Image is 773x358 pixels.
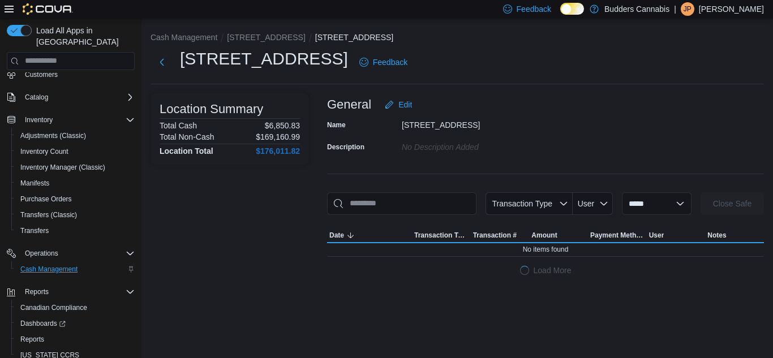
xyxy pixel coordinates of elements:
button: Adjustments (Classic) [11,128,139,144]
button: Edit [380,93,416,116]
span: Amount [531,231,557,240]
span: Transfers (Classic) [20,210,77,219]
span: Inventory Manager (Classic) [16,161,135,174]
button: User [573,192,613,215]
span: Reports [20,335,44,344]
button: Transfers [11,223,139,239]
button: Catalog [20,90,53,104]
a: Inventory Manager (Classic) [16,161,110,174]
a: Transfers [16,224,53,238]
h4: Location Total [160,146,213,156]
a: Inventory Count [16,145,73,158]
a: Feedback [355,51,412,74]
nav: An example of EuiBreadcrumbs [151,32,764,45]
span: Inventory [20,113,135,127]
button: Payment Methods [588,228,647,242]
button: Inventory Count [11,144,139,159]
span: Payment Methods [590,231,645,240]
a: Purchase Orders [16,192,76,206]
button: Transaction # [471,228,530,242]
a: Reports [16,333,49,346]
a: Dashboards [16,317,70,330]
a: Canadian Compliance [16,301,92,314]
span: Operations [25,249,58,258]
span: Transfers [20,226,49,235]
span: Catalog [20,90,135,104]
button: Reports [11,331,139,347]
button: [STREET_ADDRESS] [227,33,305,42]
span: Manifests [16,176,135,190]
button: Cash Management [11,261,139,277]
button: [STREET_ADDRESS] [315,33,393,42]
a: Cash Management [16,262,82,276]
label: Name [327,120,346,130]
button: Canadian Compliance [11,300,139,316]
div: No Description added [402,138,553,152]
span: Transaction # [473,231,517,240]
span: Close Safe [713,198,751,209]
div: [STREET_ADDRESS] [402,116,553,130]
span: Adjustments (Classic) [16,129,135,143]
span: Transfers [16,224,135,238]
img: Cova [23,3,73,15]
h3: General [327,98,371,111]
span: Transfers (Classic) [16,208,135,222]
button: Manifests [11,175,139,191]
span: Catalog [25,93,48,102]
h6: Total Cash [160,121,197,130]
a: Manifests [16,176,54,190]
a: Customers [20,68,62,81]
span: Adjustments (Classic) [20,131,86,140]
span: Operations [20,247,135,260]
h6: Total Non-Cash [160,132,214,141]
span: Dashboards [20,319,66,328]
button: Reports [2,284,139,300]
button: Next [151,51,173,74]
span: Inventory Count [16,145,135,158]
span: Canadian Compliance [20,303,87,312]
span: Feedback [517,3,551,15]
button: Inventory [2,112,139,128]
button: Amount [529,228,588,242]
span: Loading [520,266,529,275]
button: Inventory [20,113,57,127]
span: Transaction Type [492,199,552,208]
span: User [578,199,595,208]
div: Jessica Patterson [681,2,694,16]
h1: [STREET_ADDRESS] [180,48,348,70]
span: Reports [25,287,49,296]
span: Manifests [20,179,49,188]
a: Adjustments (Classic) [16,129,91,143]
button: Cash Management [151,33,217,42]
button: Inventory Manager (Classic) [11,159,139,175]
button: Catalog [2,89,139,105]
span: Dashboards [16,317,135,330]
span: Feedback [373,57,407,68]
span: Inventory Count [20,147,68,156]
p: [PERSON_NAME] [699,2,764,16]
button: Transaction Type [486,192,573,215]
span: Cash Management [16,262,135,276]
span: Load More [534,265,572,276]
span: Inventory [25,115,53,124]
button: Operations [20,247,63,260]
button: Purchase Orders [11,191,139,207]
span: Edit [398,99,412,110]
a: Dashboards [11,316,139,331]
a: Transfers (Classic) [16,208,81,222]
span: User [649,231,664,240]
span: Inventory Manager (Classic) [20,163,105,172]
span: Load All Apps in [GEOGRAPHIC_DATA] [32,25,135,48]
label: Description [327,143,364,152]
h4: $176,011.82 [256,146,300,156]
h3: Location Summary [160,102,263,116]
span: Canadian Compliance [16,301,135,314]
span: Cash Management [20,265,78,274]
button: Transfers (Classic) [11,207,139,223]
span: Reports [16,333,135,346]
p: $6,850.83 [265,121,300,130]
button: Operations [2,245,139,261]
span: Transaction Type [414,231,469,240]
span: Date [329,231,344,240]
